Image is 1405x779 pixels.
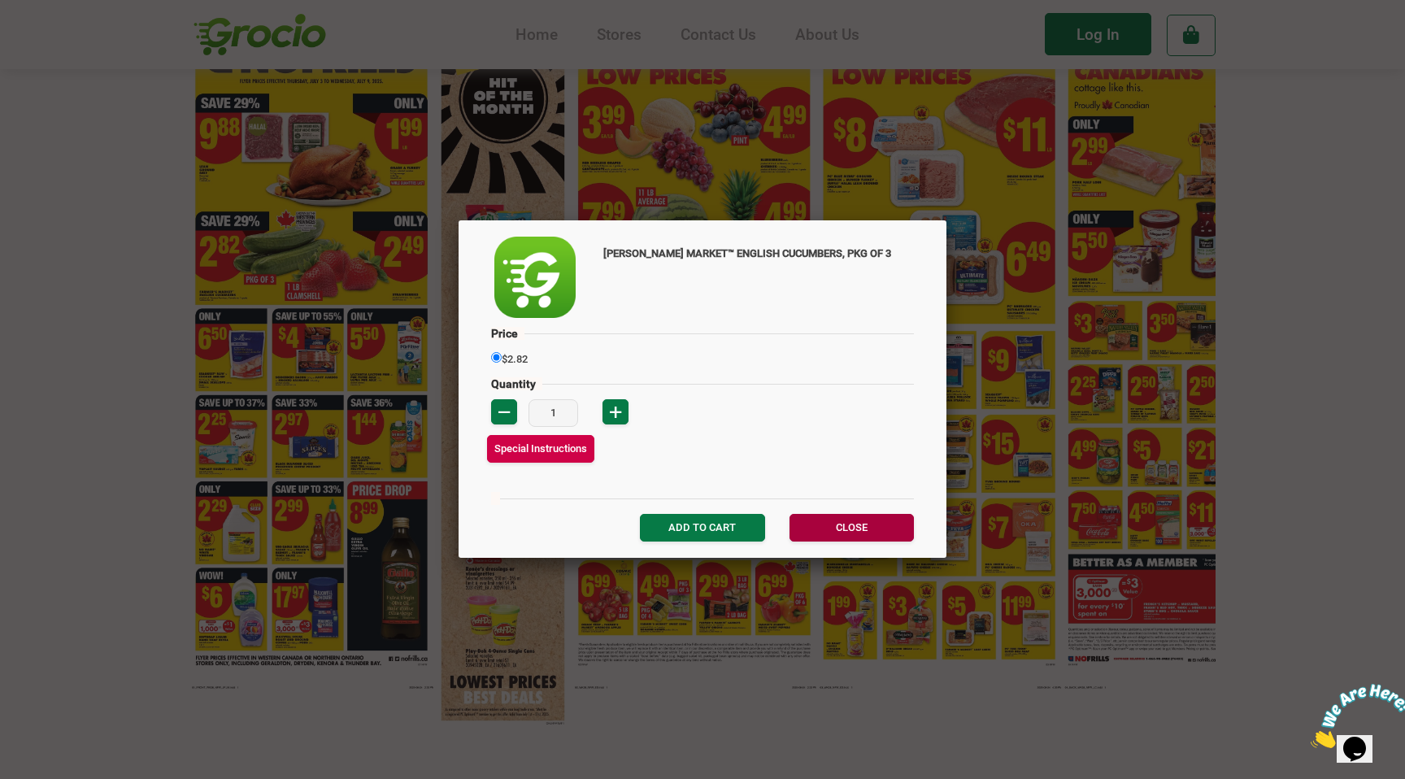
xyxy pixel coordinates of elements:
div: $2.82 [479,349,665,368]
input: add to cart [640,514,764,542]
img: Chat attention grabber [7,7,107,71]
iframe: chat widget [1304,677,1405,755]
img: FARMER'S MARKET™ ENGLISH CUCUMBERS, PKG OF 3 [494,237,576,318]
a: Special Instructions [487,435,594,463]
span: Price [491,327,524,340]
a: Close [789,514,914,542]
span: Quantity [491,377,542,390]
p: [PERSON_NAME] MARKET™ ENGLISH CUCUMBERS, PKG OF 3 [603,245,915,263]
